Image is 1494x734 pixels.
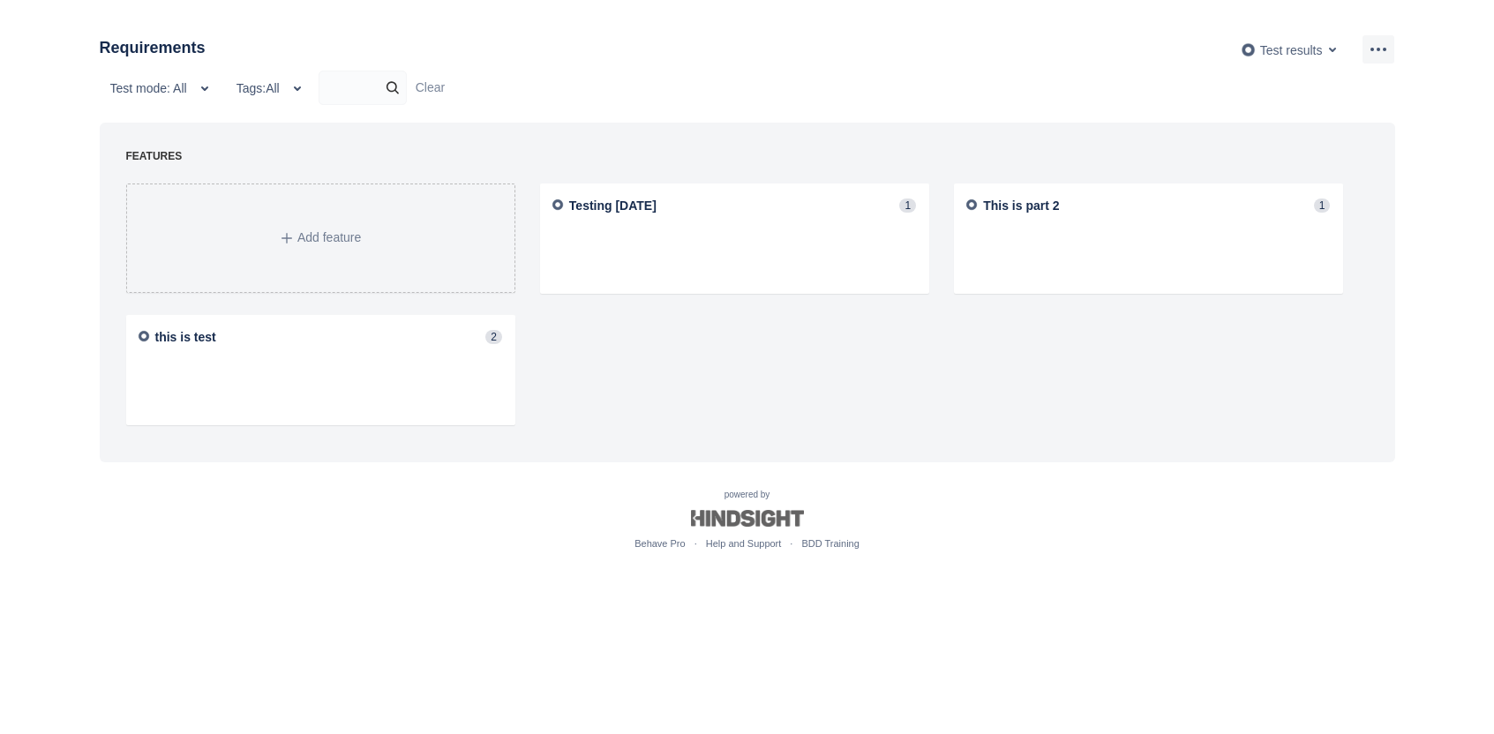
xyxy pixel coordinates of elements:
span: search icon [382,79,403,96]
div: powered by [86,489,1409,552]
a: BDD Training [801,538,859,549]
a: Testing [DATE] [569,198,657,213]
a: this is test [155,330,216,344]
button: Test results [1230,35,1355,64]
a: Behave Pro [634,538,685,549]
div: FEATURES [126,149,1355,164]
span: 2 [485,330,502,344]
img: AgwABIgr006M16MAAAAASUVORK5CYII= [549,198,564,211]
a: Help and Support [706,538,782,549]
h3: Requirements [100,35,206,60]
a: Clear [416,80,445,94]
img: AgwABIgr006M16MAAAAASUVORK5CYII= [963,198,978,211]
span: 1 [1314,198,1331,213]
span: Test mode: All [110,74,187,102]
img: AgwABIgr006M16MAAAAASUVORK5CYII= [1241,42,1256,57]
img: AgwABIgr006M16MAAAAASUVORK5CYII= [135,330,150,342]
button: Test mode: All [100,74,226,102]
a: This is part 2 [983,198,1059,213]
span: more [1368,39,1389,60]
span: Test results [1260,42,1323,56]
span: Add feature [297,230,361,244]
span: 1 [899,198,916,213]
span: Tags: All [236,74,280,102]
a: Add icon Add feature [126,183,515,293]
span: Add icon [280,231,294,245]
button: Tags:All [226,74,319,102]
